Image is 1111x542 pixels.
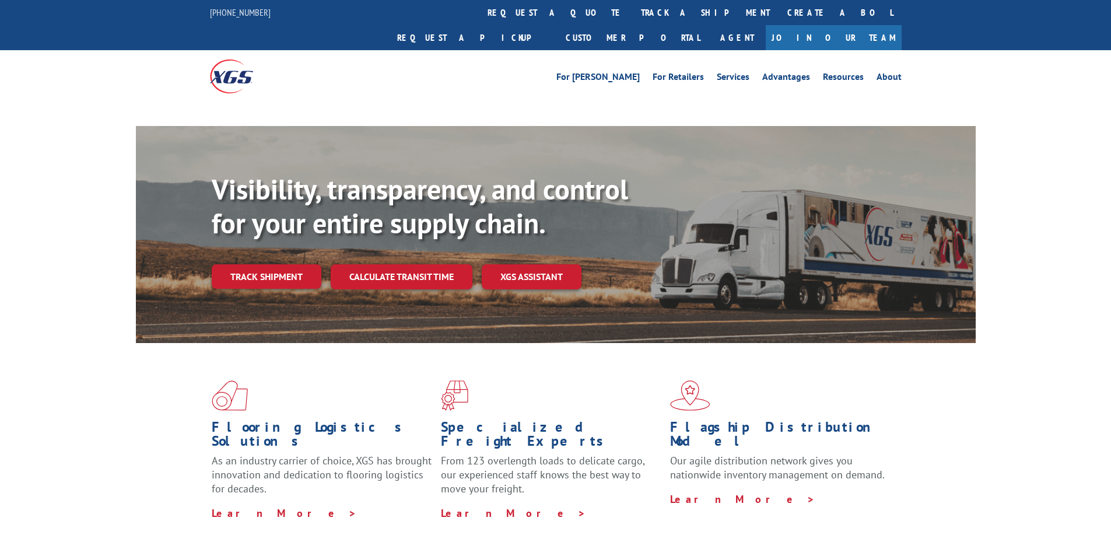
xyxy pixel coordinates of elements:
[388,25,557,50] a: Request a pickup
[762,72,810,85] a: Advantages
[653,72,704,85] a: For Retailers
[441,420,661,454] h1: Specialized Freight Experts
[441,380,468,411] img: xgs-icon-focused-on-flooring-red
[210,6,271,18] a: [PHONE_NUMBER]
[212,380,248,411] img: xgs-icon-total-supply-chain-intelligence-red
[212,506,357,520] a: Learn More >
[670,454,885,481] span: Our agile distribution network gives you nationwide inventory management on demand.
[670,492,815,506] a: Learn More >
[441,506,586,520] a: Learn More >
[709,25,766,50] a: Agent
[331,264,472,289] a: Calculate transit time
[557,25,709,50] a: Customer Portal
[823,72,864,85] a: Resources
[717,72,749,85] a: Services
[670,420,891,454] h1: Flagship Distribution Model
[766,25,902,50] a: Join Our Team
[212,454,432,495] span: As an industry carrier of choice, XGS has brought innovation and dedication to flooring logistics...
[877,72,902,85] a: About
[556,72,640,85] a: For [PERSON_NAME]
[212,420,432,454] h1: Flooring Logistics Solutions
[482,264,581,289] a: XGS ASSISTANT
[670,380,710,411] img: xgs-icon-flagship-distribution-model-red
[212,171,628,241] b: Visibility, transparency, and control for your entire supply chain.
[441,454,661,506] p: From 123 overlength loads to delicate cargo, our experienced staff knows the best way to move you...
[212,264,321,289] a: Track shipment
